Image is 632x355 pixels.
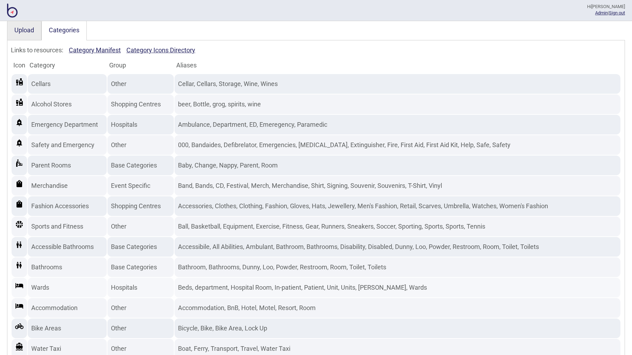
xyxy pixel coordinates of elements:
button: Sign out [609,10,625,15]
div: Update Icon [15,220,24,233]
img: Boat [15,342,24,351]
td: Band, Bands, CD, Festival, Merch, Merchandise, Shirt, Signing, Souvenir, Souvenirs, T-Shirt, Vinyl [175,176,620,196]
td: Bike Areas [28,318,107,338]
td: Merchandise [28,176,107,196]
td: Parent Rooms [28,156,107,175]
td: Bicycle, Bike, Bike Area, Lock Up [175,318,620,338]
img: Bathroom [15,261,24,269]
td: Bathrooms [28,257,107,277]
th: Icon [12,57,27,73]
img: Bag [15,200,24,208]
td: beer, Bottle, grog, spirits, wine [175,94,620,114]
td: Shopping Centres [107,94,174,114]
img: Alert [15,118,24,127]
td: Fashion Accessories [28,196,107,216]
td: Accessibile, All Abilities, Ambulant, Bathroom, Bathrooms, Disability, Disabled, Dunny, Loo, Powd... [175,237,620,257]
td: Other [107,318,174,338]
img: Alert [15,139,24,147]
td: Ambulance, Department, ED, Emeregency, Paramedic [175,115,620,134]
div: Update Icon [15,241,24,253]
td: Cellar, Cellars, Storage, Wine, Wines [175,74,620,94]
span: | [595,10,609,15]
img: BabyChange [15,159,24,167]
img: BindiMaps CMS [7,4,18,18]
div: Update Icon [15,159,24,172]
td: Base Categories [107,237,174,257]
img: Alcohol [15,78,24,86]
td: Beds, department, Hospital Room, In-patient, Patient, Unit, Units, [PERSON_NAME], Wards [175,278,620,297]
th: Category [28,57,107,73]
td: Hospitals [107,115,174,134]
img: Bed [15,302,24,310]
td: Hospitals [107,278,174,297]
a: Category Manifest [69,44,121,57]
td: Base Categories [107,156,174,175]
th: Aliases [175,57,620,73]
a: Category Icons Directory [126,44,195,57]
td: Other [107,298,174,318]
div: Update Icon [15,200,24,212]
td: Event Specific [107,176,174,196]
div: Update Icon [15,261,24,274]
div: Update Icon [15,281,24,294]
img: Bike [15,322,24,330]
div: Hi [PERSON_NAME] [587,4,625,10]
td: Emergency Department [28,115,107,134]
img: Basketball [15,220,24,229]
div: Update Icon [15,322,24,335]
div: Update Icon [15,139,24,151]
td: Safety and Emergency [28,135,107,155]
td: Accessible Bathrooms [28,237,107,257]
span: Links to resources: [11,44,63,57]
div: Update Icon [15,179,24,192]
td: Other [107,74,174,94]
img: Bed [15,281,24,290]
td: Shopping Centres [107,196,174,216]
div: Update Icon [15,118,24,131]
a: Admin [595,10,608,15]
div: Update Icon [15,342,24,355]
td: Cellars [28,74,107,94]
td: Sports and Fitness [28,217,107,236]
td: Bathroom, Bathrooms, Dunny, Loo, Powder, Restroom, Room, Toilet, Toilets [175,257,620,277]
button: Categories [49,26,79,34]
td: Alcohol Stores [28,94,107,114]
td: Other [107,217,174,236]
button: Upload [14,26,34,34]
div: Update Icon [15,302,24,314]
th: Group [107,57,174,73]
td: Accommodation, BnB, Hotel, Motel, Resort, Room [175,298,620,318]
td: 000, Bandaides, Defibrelator, Emergencies, [MEDICAL_DATA], Extinguisher, Fire, First Aid, First A... [175,135,620,155]
td: Baby, Change, Nappy, Parent, Room [175,156,620,175]
img: Alcohol [15,98,24,106]
div: Update Icon [15,98,24,111]
img: Bag [15,179,24,188]
td: Other [107,135,174,155]
td: Wards [28,278,107,297]
td: Accessories, Clothes, Clothing, Fashion, Gloves, Hats, Jewellery, Men's Fashion, Retail, Scarves,... [175,196,620,216]
td: Base Categories [107,257,174,277]
td: Ball, Basketball, Equipment, Exercise, Fitness, Gear, Runners, Sneakers, Soccer, Sporting, Sports... [175,217,620,236]
td: Accommodation [28,298,107,318]
div: Update Icon [15,78,24,90]
img: Bathroom [15,241,24,249]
